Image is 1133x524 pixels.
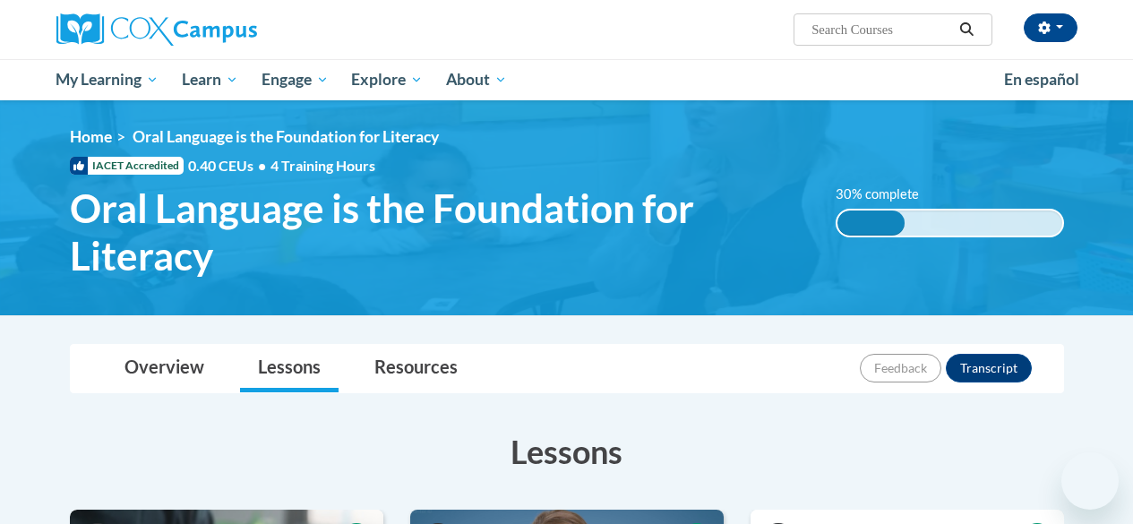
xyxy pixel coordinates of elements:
[953,19,980,40] button: Search
[56,69,159,90] span: My Learning
[250,59,340,100] a: Engage
[992,61,1091,99] a: En español
[188,156,270,176] span: 0.40 CEUs
[182,69,238,90] span: Learn
[860,354,941,382] button: Feedback
[43,59,1091,100] div: Main menu
[240,345,339,392] a: Lessons
[70,127,112,146] a: Home
[270,157,375,174] span: 4 Training Hours
[339,59,434,100] a: Explore
[170,59,250,100] a: Learn
[1004,70,1079,89] span: En español
[258,157,266,174] span: •
[946,354,1032,382] button: Transcript
[133,127,439,146] span: Oral Language is the Foundation for Literacy
[837,210,905,236] div: 30% complete
[810,19,953,40] input: Search Courses
[262,69,329,90] span: Engage
[70,429,1064,474] h3: Lessons
[70,185,809,279] span: Oral Language is the Foundation for Literacy
[56,13,379,46] a: Cox Campus
[56,13,257,46] img: Cox Campus
[836,185,939,204] label: 30% complete
[70,157,184,175] span: IACET Accredited
[351,69,423,90] span: Explore
[1024,13,1077,42] button: Account Settings
[107,345,222,392] a: Overview
[446,69,507,90] span: About
[356,345,476,392] a: Resources
[1061,452,1119,510] iframe: Button to launch messaging window
[45,59,171,100] a: My Learning
[434,59,519,100] a: About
